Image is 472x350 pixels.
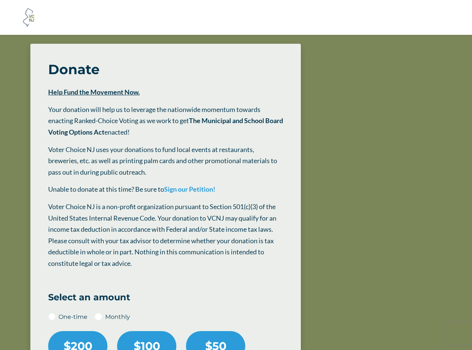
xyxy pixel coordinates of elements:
h2: Donate [48,62,283,77]
strong: The Municipal and School Board Voting Options Act [48,116,283,136]
p: Your donation will help us to leverage the nationwide momentum towards enacting Ranked-Choice Vot... [48,104,283,138]
p: Voter Choice NJ is a non-profit organization pursuant to Section 501(c)(3) of the United States I... [48,201,283,269]
label: Monthly [105,312,130,322]
p: Voter Choice NJ uses your donations to fund local events at restaurants, breweries, etc. as well ... [48,144,283,178]
label: One-time [59,312,87,322]
a: Sign our Petition! [164,185,215,193]
p: Unable to donate at this time? Be sure to [48,184,283,195]
img: Voter Choice NJ [19,7,39,27]
strong: Help Fund the Movement Now. [48,88,140,96]
h3: Select an amount [48,292,283,303]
